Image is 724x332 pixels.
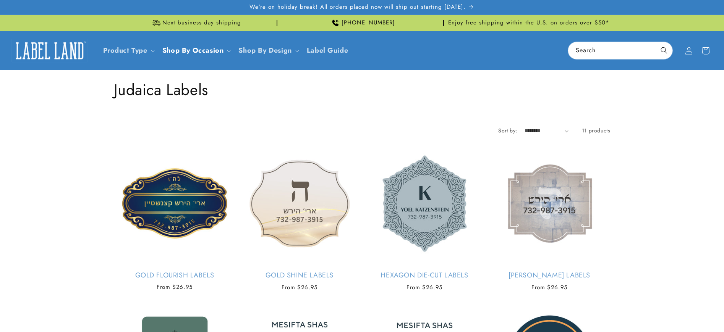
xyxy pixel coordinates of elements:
[342,19,395,27] span: [PHONE_NUMBER]
[9,36,91,65] a: Label Land
[162,46,224,55] span: Shop By Occasion
[11,39,88,63] img: Label Land
[114,80,611,100] h1: Judaica Labels
[158,42,234,60] summary: Shop By Occasion
[307,46,348,55] span: Label Guide
[280,15,444,31] div: Announcement
[656,42,672,59] button: Search
[239,271,361,280] a: Gold Shine Labels
[302,42,353,60] a: Label Guide
[498,127,517,134] label: Sort by:
[114,271,236,280] a: Gold Flourish Labels
[489,271,611,280] a: [PERSON_NAME] Labels
[364,271,486,280] a: Hexagon Die-Cut Labels
[103,45,147,55] a: Product Type
[249,3,466,11] span: We’re on holiday break! All orders placed now will ship out starting [DATE].
[448,19,609,27] span: Enjoy free shipping within the U.S. on orders over $50*
[447,15,611,31] div: Announcement
[99,42,158,60] summary: Product Type
[114,15,277,31] div: Announcement
[234,42,302,60] summary: Shop By Design
[238,45,292,55] a: Shop By Design
[582,127,611,134] span: 11 products
[162,19,241,27] span: Next business day shipping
